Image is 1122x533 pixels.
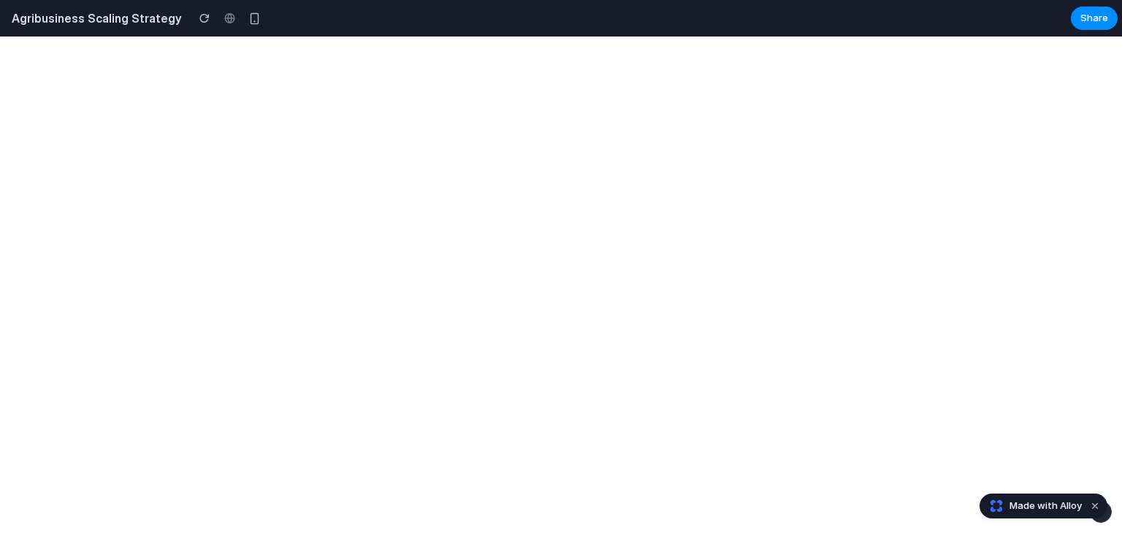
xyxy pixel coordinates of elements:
[980,499,1083,513] a: Made with Alloy
[1071,7,1118,30] button: Share
[1010,499,1082,513] span: Made with Alloy
[1080,11,1108,26] span: Share
[6,9,182,27] h2: Agribusiness Scaling Strategy
[1086,497,1104,515] button: Dismiss watermark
